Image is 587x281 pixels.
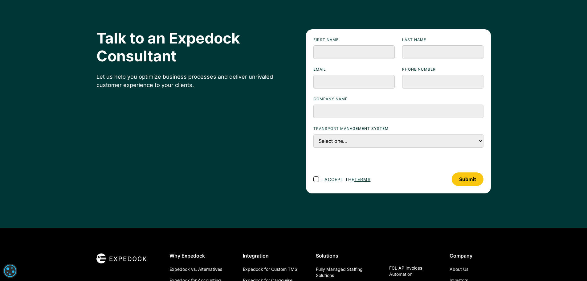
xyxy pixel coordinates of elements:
iframe: Chat Widget [556,251,587,281]
a: About Us [450,264,468,275]
a: Expedock vs. Alternatives [169,264,222,275]
h2: Talk to an Expedock Consultant [96,29,281,65]
label: Transport Management System [313,126,483,132]
span: I accept the [321,176,371,183]
a: FCL AP Invoices Automation [389,262,440,280]
label: First name [313,37,395,43]
div: Solutions [316,253,379,259]
label: Email [313,66,395,72]
label: Phone number [402,66,483,72]
form: Home-v2 Contact Form [306,29,491,193]
div: Integration [243,253,306,259]
div: Let us help you optimize business processes and deliver unrivaled customer experience to your cli... [96,72,281,89]
a: Fully Managed Staffing Solutions [316,264,379,281]
div: Why Expedock [169,253,233,259]
a: terms [354,177,371,182]
div: Company [450,253,491,259]
input: Submit [452,172,483,186]
label: Company name [313,96,483,102]
a: Expedock for Custom TMS [243,264,297,275]
label: Last name [402,37,483,43]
